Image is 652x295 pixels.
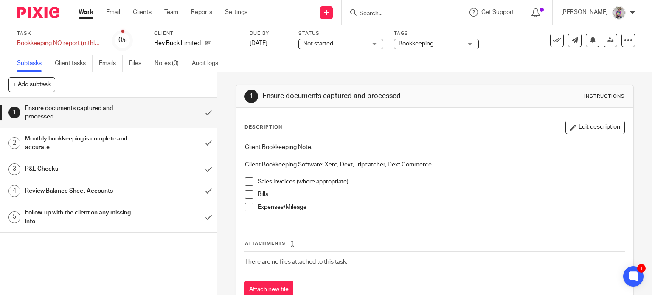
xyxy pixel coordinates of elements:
[164,8,178,17] a: Team
[303,41,333,47] span: Not started
[399,41,433,47] span: Bookkeeping
[8,77,55,92] button: + Add subtask
[245,143,625,152] p: Client Bookkeeping Note:
[262,92,452,101] h1: Ensure documents captured and processed
[359,10,435,18] input: Search
[8,211,20,223] div: 5
[17,30,102,37] label: Task
[17,55,48,72] a: Subtasks
[192,55,225,72] a: Audit logs
[250,40,267,46] span: [DATE]
[637,264,646,273] div: 1
[25,163,136,175] h1: P&L Checks
[258,190,625,199] p: Bills
[106,8,120,17] a: Email
[154,30,239,37] label: Client
[8,107,20,118] div: 1
[245,160,625,169] p: Client Bookkeeping Software: Xero, Dext, Tripcatcher, Dext Commerce
[258,203,625,211] p: Expenses/Mileage
[612,6,626,20] img: DBTieDye.jpg
[225,8,247,17] a: Settings
[245,241,286,246] span: Attachments
[565,121,625,134] button: Edit description
[17,39,102,48] div: Bookkeeping NO report (mthly) - July
[258,177,625,186] p: Sales Invoices (where appropriate)
[118,35,127,45] div: 0
[79,8,93,17] a: Work
[8,185,20,197] div: 4
[245,259,347,265] span: There are no files attached to this task.
[17,7,59,18] img: Pixie
[561,8,608,17] p: [PERSON_NAME]
[244,90,258,103] div: 1
[394,30,479,37] label: Tags
[298,30,383,37] label: Status
[25,185,136,197] h1: Review Balance Sheet Accounts
[191,8,212,17] a: Reports
[99,55,123,72] a: Emails
[133,8,152,17] a: Clients
[25,102,136,124] h1: Ensure documents captured and processed
[584,93,625,100] div: Instructions
[244,124,282,131] p: Description
[481,9,514,15] span: Get Support
[154,39,201,48] p: Hey Buck Limited
[25,132,136,154] h1: Monthly bookkeeping is complete and accurate
[155,55,185,72] a: Notes (0)
[122,38,127,43] small: /5
[8,137,20,149] div: 2
[250,30,288,37] label: Due by
[129,55,148,72] a: Files
[25,206,136,228] h1: Follow-up with the client on any missing info
[55,55,93,72] a: Client tasks
[8,163,20,175] div: 3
